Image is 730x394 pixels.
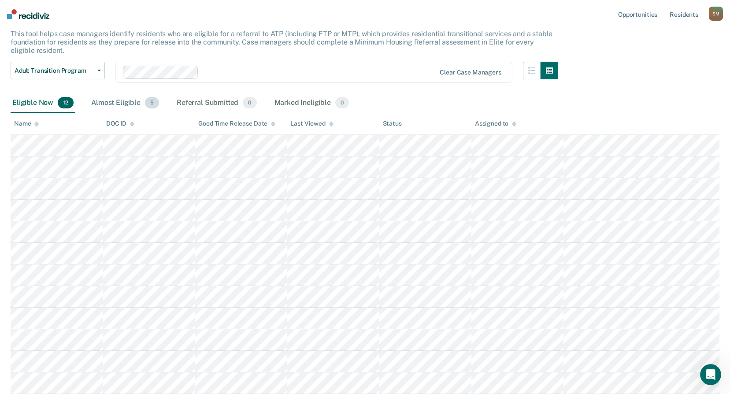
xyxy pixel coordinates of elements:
[383,120,402,127] div: Status
[709,7,723,21] div: S M
[475,120,516,127] div: Assigned to
[15,67,94,74] span: Adult Transition Program
[290,120,333,127] div: Last Viewed
[700,364,721,385] iframe: Intercom live chat
[14,120,39,127] div: Name
[11,30,552,55] p: This tool helps case managers identify residents who are eligible for a referral to ATP (includin...
[89,93,161,113] div: Almost Eligible5
[7,9,49,19] img: Recidiviz
[11,62,105,79] button: Adult Transition Program
[243,97,256,108] span: 0
[440,69,501,76] div: Clear case managers
[198,120,275,127] div: Good Time Release Date
[106,120,134,127] div: DOC ID
[58,97,74,108] span: 12
[175,93,258,113] div: Referral Submitted0
[11,93,75,113] div: Eligible Now12
[709,7,723,21] button: SM
[273,93,351,113] div: Marked Ineligible0
[335,97,349,108] span: 0
[145,97,159,108] span: 5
